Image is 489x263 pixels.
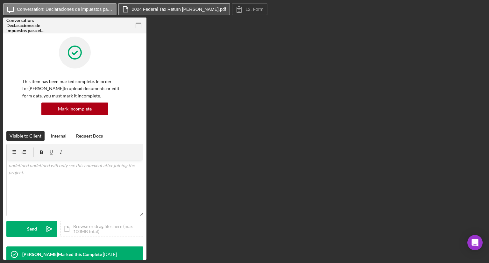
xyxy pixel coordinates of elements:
label: Conversation: Declaraciones de impuestos para el negocio (2 años) - (Business Tax Returns (2yrs))... [17,7,112,12]
button: Send [6,221,57,237]
div: Mark Incomplete [58,103,92,115]
p: This item has been marked complete. In order for [PERSON_NAME] to upload documents or edit form d... [22,78,127,99]
button: Mark Incomplete [41,103,108,115]
div: Visible to Client [10,131,41,141]
div: Request Docs [76,131,103,141]
button: Internal [48,131,70,141]
button: Conversation: Declaraciones de impuestos para el negocio (2 años) - (Business Tax Returns (2yrs))... [3,3,117,15]
label: 12. Form [245,7,263,12]
label: 2024 Federal Tax Return [PERSON_NAME].pdf [132,7,226,12]
div: Conversation: Declaraciones de impuestos para el negocio (2 años) - (Business Tax Returns (2yrs))... [6,18,51,33]
div: Send [27,221,37,237]
div: Open Intercom Messenger [467,235,483,250]
button: 2024 Federal Tax Return [PERSON_NAME].pdf [118,3,230,15]
time: 2025-06-11 20:39 [103,252,117,257]
button: Visible to Client [6,131,45,141]
button: 12. Form [232,3,267,15]
button: Request Docs [73,131,106,141]
div: Internal [51,131,67,141]
div: [PERSON_NAME] Marked this Complete [22,252,102,257]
